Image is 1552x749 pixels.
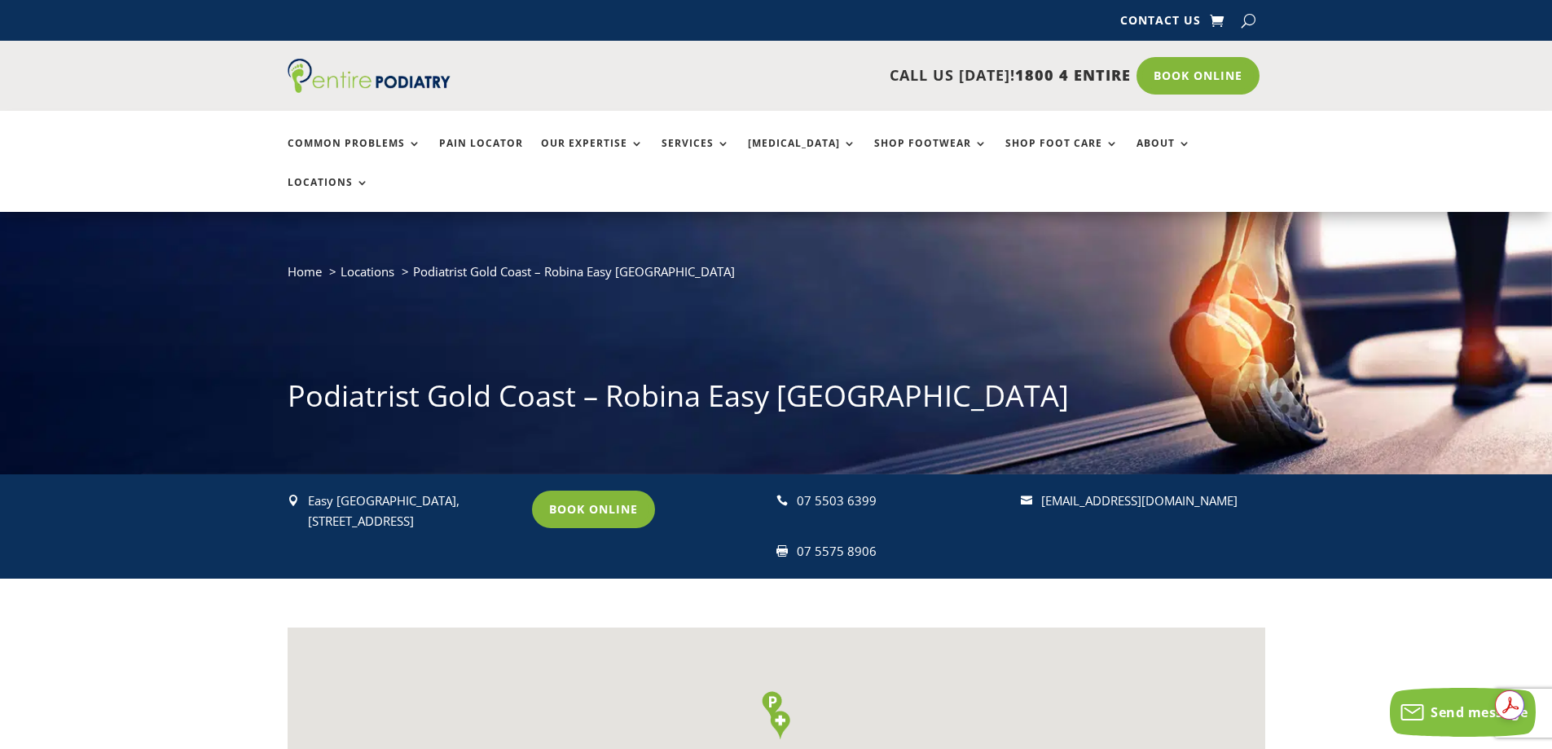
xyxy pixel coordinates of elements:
[288,80,451,96] a: Entire Podiatry
[776,495,788,506] span: 
[797,541,1006,562] div: 07 5575 8906
[1005,138,1119,173] a: Shop Foot Care
[288,495,299,506] span: 
[662,138,730,173] a: Services
[288,59,451,93] img: logo (1)
[1041,492,1238,509] a: [EMAIL_ADDRESS][DOMAIN_NAME]
[288,138,421,173] a: Common Problems
[288,263,322,280] a: Home
[288,177,369,212] a: Locations
[532,491,655,528] a: Book Online
[288,376,1265,425] h1: Podiatrist Gold Coast – Robina Easy [GEOGRAPHIC_DATA]
[1015,65,1131,85] span: 1800 4 ENTIRE
[513,65,1131,86] p: CALL US [DATE]!
[1021,495,1032,506] span: 
[1390,688,1536,737] button: Send message
[797,491,1006,512] div: 07 5503 6399
[762,691,782,720] div: Parking
[413,263,735,280] span: Podiatrist Gold Coast – Robina Easy [GEOGRAPHIC_DATA]
[341,263,394,280] a: Locations
[288,261,1265,294] nav: breadcrumb
[308,491,517,532] p: Easy [GEOGRAPHIC_DATA], [STREET_ADDRESS]
[1431,703,1528,721] span: Send message
[439,138,523,173] a: Pain Locator
[748,138,856,173] a: [MEDICAL_DATA]
[1137,138,1191,173] a: About
[1120,15,1201,33] a: Contact Us
[1137,57,1260,95] a: Book Online
[776,545,788,557] span: 
[770,711,790,739] div: Entire Podiatry - Robina
[874,138,987,173] a: Shop Footwear
[541,138,644,173] a: Our Expertise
